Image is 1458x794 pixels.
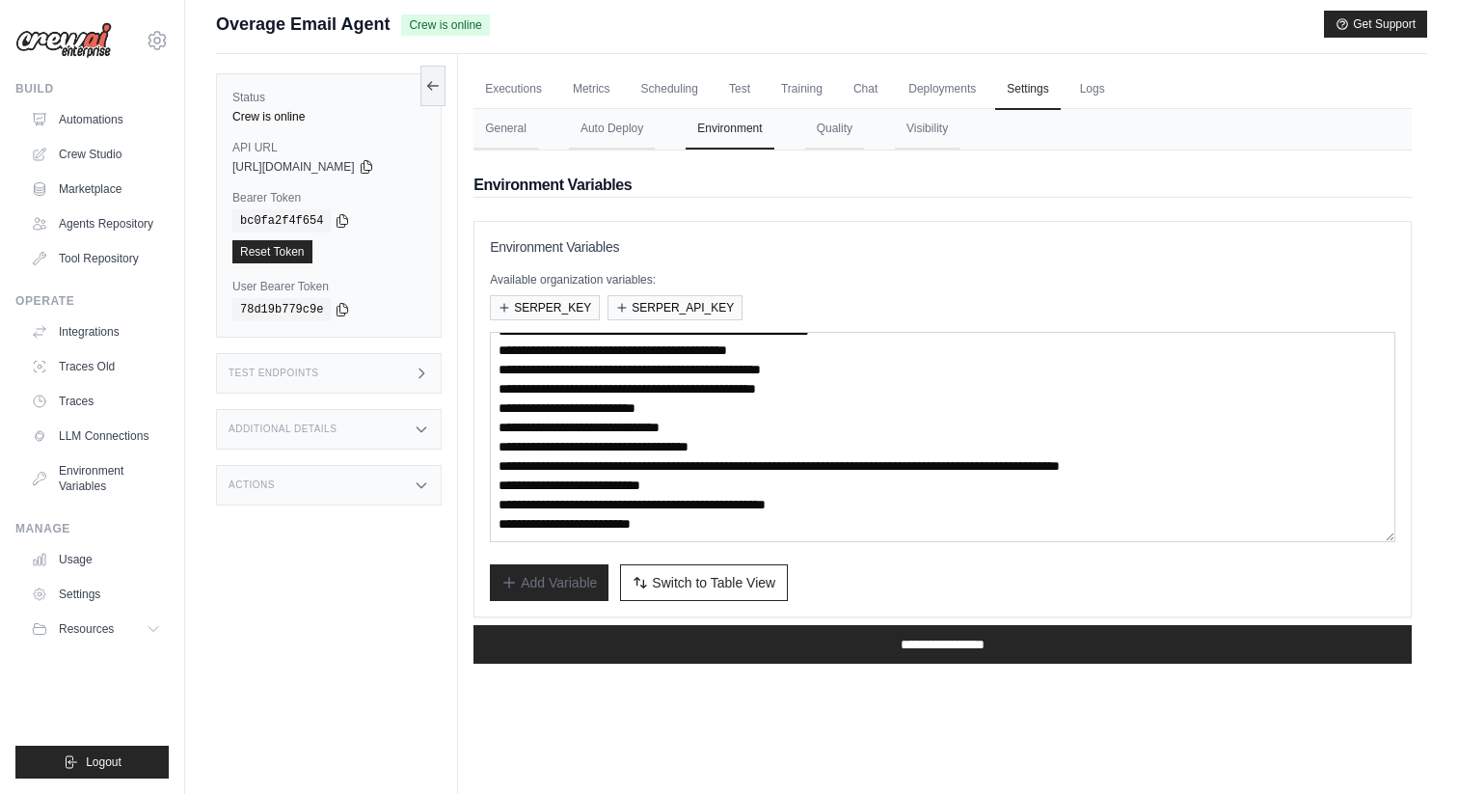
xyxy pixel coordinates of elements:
a: Traces Old [23,351,169,382]
button: Logout [15,746,169,779]
a: Training [769,69,834,110]
button: SERPER_API_KEY [607,295,742,320]
a: Metrics [561,69,622,110]
a: Scheduling [630,69,710,110]
span: Overage Email Agent [216,11,390,38]
a: LLM Connections [23,421,169,452]
nav: Tabs [473,109,1412,150]
span: Resources [59,621,114,637]
button: Add Variable [490,564,608,601]
button: SERPER_KEY [490,295,600,320]
h3: Test Endpoints [229,368,319,379]
a: Executions [473,69,553,110]
a: Logs [1068,69,1117,110]
a: Agents Repository [23,208,169,239]
label: Bearer Token [232,190,425,205]
div: Manage [15,521,169,536]
a: Reset Token [232,240,312,263]
button: Environment [686,109,773,150]
button: Resources [23,614,169,644]
a: Crew Studio [23,139,169,170]
img: Logo [15,22,112,59]
button: Quality [805,109,864,150]
a: Environment Variables [23,455,169,502]
h3: Environment Variables [490,237,1395,257]
a: Marketplace [23,174,169,205]
button: Visibility [895,109,959,150]
label: User Bearer Token [232,279,425,294]
div: Build [15,81,169,96]
a: Chat [842,69,889,110]
div: Operate [15,293,169,309]
p: Available organization variables: [490,272,1395,287]
a: Automations [23,104,169,135]
h2: Environment Variables [473,174,1412,197]
button: Get Support [1324,11,1427,38]
h3: Actions [229,479,275,491]
code: bc0fa2f4f654 [232,209,331,233]
a: Integrations [23,316,169,347]
div: Crew is online [232,109,425,124]
label: Status [232,90,425,105]
button: General [473,109,538,150]
a: Settings [995,69,1060,110]
span: Crew is online [401,14,489,36]
span: Switch to Table View [652,573,775,592]
a: Usage [23,544,169,575]
a: Tool Repository [23,243,169,274]
code: 78d19b779c9e [232,298,331,321]
button: Switch to Table View [620,564,788,601]
a: Settings [23,579,169,610]
a: Deployments [897,69,987,110]
button: Auto Deploy [569,109,655,150]
span: [URL][DOMAIN_NAME] [232,159,355,175]
h3: Additional Details [229,424,337,435]
a: Test [717,69,762,110]
label: API URL [232,140,425,155]
a: Traces [23,386,169,417]
span: Logout [86,754,121,770]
